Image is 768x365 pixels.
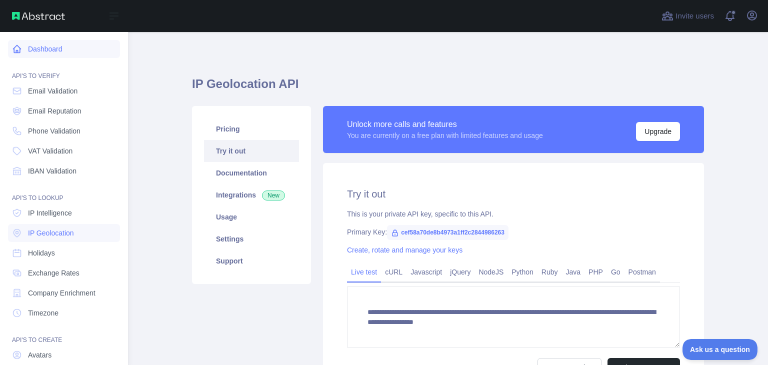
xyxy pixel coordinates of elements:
[446,264,474,280] a: jQuery
[28,86,77,96] span: Email Validation
[659,8,716,24] button: Invite users
[507,264,537,280] a: Python
[8,346,120,364] a: Avatars
[8,82,120,100] a: Email Validation
[347,246,462,254] a: Create, rotate and manage your keys
[8,244,120,262] a: Holidays
[28,268,79,278] span: Exchange Rates
[8,324,120,344] div: API'S TO CREATE
[347,209,680,219] div: This is your private API key, specific to this API.
[381,264,406,280] a: cURL
[8,264,120,282] a: Exchange Rates
[8,284,120,302] a: Company Enrichment
[28,146,72,156] span: VAT Validation
[8,224,120,242] a: IP Geolocation
[8,182,120,202] div: API'S TO LOOKUP
[347,118,543,130] div: Unlock more calls and features
[28,228,74,238] span: IP Geolocation
[474,264,507,280] a: NodeJS
[347,264,381,280] a: Live test
[8,122,120,140] a: Phone Validation
[8,142,120,160] a: VAT Validation
[204,118,299,140] a: Pricing
[562,264,585,280] a: Java
[8,162,120,180] a: IBAN Validation
[204,228,299,250] a: Settings
[624,264,660,280] a: Postman
[28,208,72,218] span: IP Intelligence
[28,106,81,116] span: Email Reputation
[387,225,508,240] span: cef58a70de8b4973a1ff2c2844986263
[262,190,285,200] span: New
[204,206,299,228] a: Usage
[8,60,120,80] div: API'S TO VERIFY
[682,339,758,360] iframe: Toggle Customer Support
[28,288,95,298] span: Company Enrichment
[28,308,58,318] span: Timezone
[204,250,299,272] a: Support
[204,140,299,162] a: Try it out
[28,166,76,176] span: IBAN Validation
[8,40,120,58] a: Dashboard
[347,187,680,201] h2: Try it out
[8,102,120,120] a: Email Reputation
[347,130,543,140] div: You are currently on a free plan with limited features and usage
[8,204,120,222] a: IP Intelligence
[204,162,299,184] a: Documentation
[192,76,704,100] h1: IP Geolocation API
[537,264,562,280] a: Ruby
[28,350,51,360] span: Avatars
[28,248,55,258] span: Holidays
[636,122,680,141] button: Upgrade
[584,264,607,280] a: PHP
[12,12,65,20] img: Abstract API
[8,304,120,322] a: Timezone
[204,184,299,206] a: Integrations New
[675,10,714,22] span: Invite users
[28,126,80,136] span: Phone Validation
[607,264,624,280] a: Go
[406,264,446,280] a: Javascript
[347,227,680,237] div: Primary Key:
